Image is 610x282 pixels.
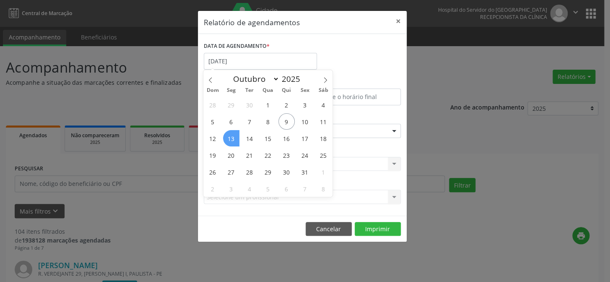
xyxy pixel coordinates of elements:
span: Outubro 1, 2025 [260,97,276,113]
span: Novembro 6, 2025 [278,180,295,197]
span: Outubro 24, 2025 [296,147,313,163]
span: Outubro 29, 2025 [260,164,276,180]
span: Novembro 7, 2025 [296,180,313,197]
span: Novembro 4, 2025 [241,180,258,197]
span: Outubro 14, 2025 [241,130,258,146]
span: Novembro 2, 2025 [205,180,221,197]
span: Outubro 27, 2025 [223,164,239,180]
h5: Relatório de agendamentos [204,17,300,28]
input: Selecione o horário final [304,89,401,105]
button: Close [390,11,407,31]
span: Outubro 17, 2025 [296,130,313,146]
span: Outubro 15, 2025 [260,130,276,146]
button: Cancelar [306,222,352,236]
span: Outubro 9, 2025 [278,113,295,130]
span: Outubro 20, 2025 [223,147,239,163]
span: Outubro 3, 2025 [296,97,313,113]
span: Novembro 1, 2025 [315,164,331,180]
span: Outubro 31, 2025 [296,164,313,180]
label: ATÉ [304,76,401,89]
span: Outubro 2, 2025 [278,97,295,113]
span: Qua [259,88,277,93]
span: Ter [240,88,259,93]
span: Setembro 29, 2025 [223,97,239,113]
span: Setembro 28, 2025 [205,97,221,113]
span: Outubro 16, 2025 [278,130,295,146]
input: Year [279,73,307,84]
span: Sáb [314,88,332,93]
span: Outubro 18, 2025 [315,130,331,146]
span: Outubro 23, 2025 [278,147,295,163]
span: Outubro 22, 2025 [260,147,276,163]
span: Novembro 3, 2025 [223,180,239,197]
span: Setembro 30, 2025 [241,97,258,113]
span: Outubro 26, 2025 [205,164,221,180]
span: Outubro 21, 2025 [241,147,258,163]
span: Dom [203,88,222,93]
span: Outubro 30, 2025 [278,164,295,180]
span: Outubro 11, 2025 [315,113,331,130]
span: Outubro 13, 2025 [223,130,239,146]
span: Outubro 7, 2025 [241,113,258,130]
span: Outubro 6, 2025 [223,113,239,130]
select: Month [229,73,279,85]
span: Outubro 28, 2025 [241,164,258,180]
label: DATA DE AGENDAMENTO [204,40,270,53]
button: Imprimir [355,222,401,236]
span: Qui [277,88,296,93]
span: Outubro 8, 2025 [260,113,276,130]
span: Novembro 8, 2025 [315,180,331,197]
span: Novembro 5, 2025 [260,180,276,197]
span: Sex [296,88,314,93]
input: Selecione uma data ou intervalo [204,53,317,70]
span: Outubro 5, 2025 [205,113,221,130]
span: Outubro 25, 2025 [315,147,331,163]
span: Outubro 12, 2025 [205,130,221,146]
span: Outubro 19, 2025 [205,147,221,163]
span: Seg [222,88,240,93]
span: Outubro 10, 2025 [296,113,313,130]
span: Outubro 4, 2025 [315,97,331,113]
